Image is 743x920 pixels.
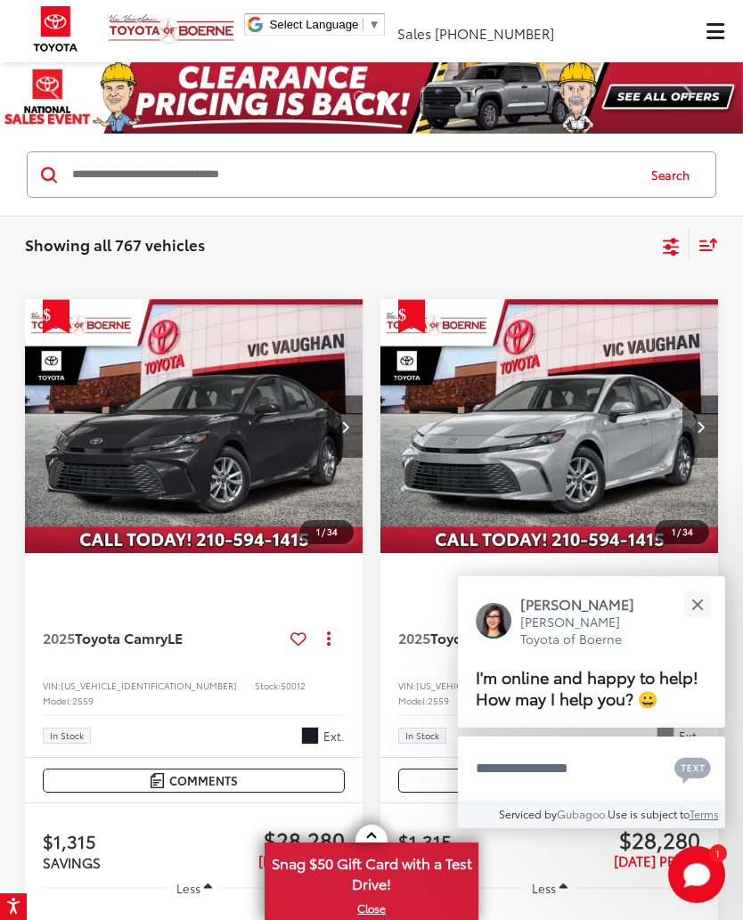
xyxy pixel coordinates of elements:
[269,18,358,31] span: Select Language
[380,299,720,553] div: 2025 Toyota Camry LE 0
[24,299,364,553] div: 2025 Toyota Camry LE 0
[499,806,557,821] span: Serviced by
[614,851,700,870] span: [DATE] Price:
[108,13,235,45] img: Vic Vaughan Toyota of Boerne
[167,627,183,647] span: LE
[50,731,84,740] span: In Stock
[690,229,718,260] button: Select sort value
[634,152,715,197] button: Search
[668,846,725,903] button: Toggle Chat Window
[398,694,428,707] span: Model:
[405,731,439,740] span: In Stock
[258,851,345,870] span: [DATE] Price:
[668,846,725,903] svg: Start Chat
[327,631,331,645] span: dropdown dots
[608,806,690,821] span: Use is subject to
[532,880,556,896] span: Less
[255,679,281,692] span: Stock:
[669,748,716,788] button: Chat with SMS
[398,679,416,692] span: VIN:
[380,299,720,553] a: 2025 Toyota Camry LE2025 Toyota Camry LE2025 Toyota Camry LE2025 Toyota Camry LE
[397,23,431,43] span: Sales
[557,806,608,821] a: Gubagoo.
[266,844,477,899] span: Snag $50 Gift Card with a Test Drive!
[70,153,634,196] input: Search by Make, Model, or Keyword
[194,826,345,852] span: $28,280
[682,395,718,458] button: Next image
[398,627,430,647] span: 2025
[672,525,675,538] span: 1
[476,664,698,710] span: I'm online and happy to help! How may I help you? 😀
[682,525,693,538] span: 34
[368,18,380,31] span: ▼
[61,679,237,692] span: [US_VEHICLE_IDENTIFICATION_NUMBER]
[523,872,576,904] button: Less
[715,849,720,857] span: 1
[24,299,364,555] img: 2025 Toyota Camry LE
[151,773,165,788] img: Comments
[72,694,94,707] span: 2559
[435,23,554,43] span: [PHONE_NUMBER]
[176,880,200,896] span: Less
[269,18,380,31] a: Select Language​
[43,852,101,872] span: SAVINGS
[43,827,193,854] span: $1,315
[458,576,725,828] div: Close[PERSON_NAME][PERSON_NAME] Toyota of BoerneI'm online and happy to help! How may I help you?...
[550,826,700,852] span: $28,280
[674,755,711,784] svg: Text
[43,769,345,793] button: Comments
[660,232,682,258] button: Select filters
[690,806,719,821] a: Terms
[430,627,523,647] span: Toyota Camry
[301,727,319,745] span: Midnight Black Metallic
[43,627,75,647] span: 2025
[678,585,716,623] button: Close
[281,679,306,692] span: 50012
[43,679,61,692] span: VIN:
[327,525,338,538] span: 34
[24,299,364,553] a: 2025 Toyota Camry LE2025 Toyota Camry LE2025 Toyota Camry LE2025 Toyota Camry LE
[43,694,72,707] span: Model:
[25,233,205,255] span: Showing all 767 vehicles
[316,525,320,538] span: 1
[398,299,425,333] span: Get Price Drop Alert
[327,395,363,458] button: Next image
[169,772,238,789] span: Comments
[320,525,327,538] span: /
[398,769,700,793] button: Comments
[520,614,652,648] p: [PERSON_NAME] Toyota of Boerne
[380,299,720,555] img: 2025 Toyota Camry LE
[167,872,221,904] button: Less
[43,299,69,333] span: Get Price Drop Alert
[323,728,345,745] span: Ext.
[428,694,449,707] span: 2559
[458,737,725,801] textarea: Type your message
[43,628,283,647] a: 2025Toyota CamryLE
[416,679,592,692] span: [US_VEHICLE_IDENTIFICATION_NUMBER]
[75,627,167,647] span: Toyota Camry
[675,525,682,538] span: /
[520,594,652,614] p: [PERSON_NAME]
[398,628,639,647] a: 2025Toyota CamryLE
[314,623,345,654] button: Actions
